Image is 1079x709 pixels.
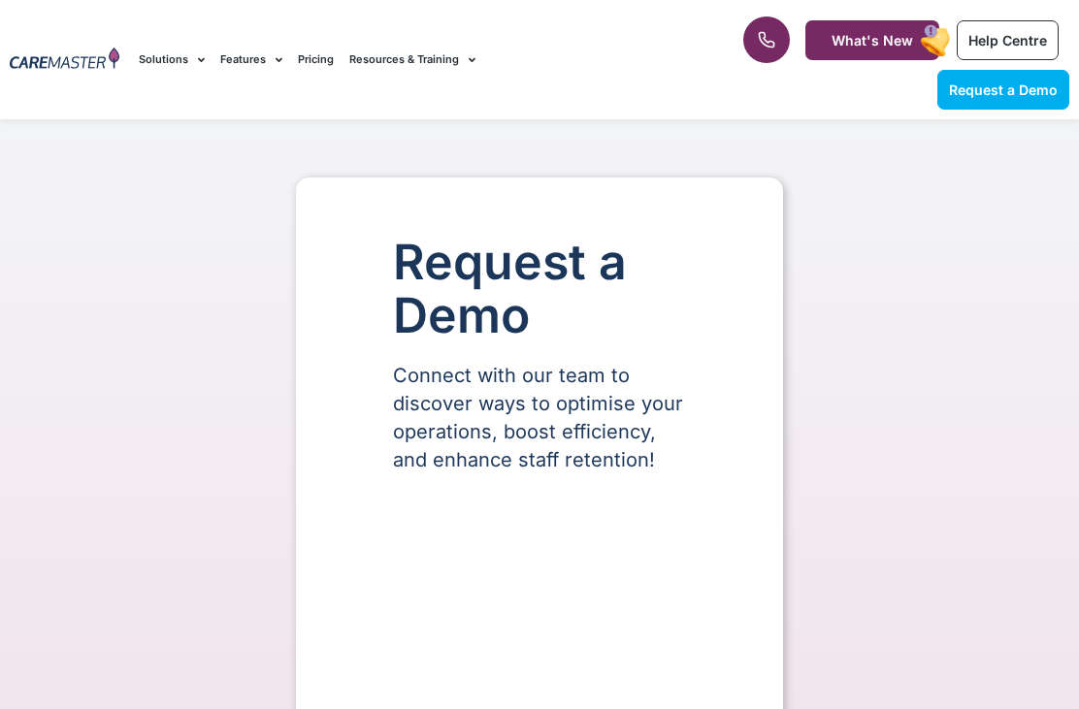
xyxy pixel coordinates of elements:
a: Help Centre [957,20,1059,60]
img: CareMaster Logo [10,48,119,72]
a: What's New [805,20,939,60]
span: Request a Demo [949,81,1058,98]
a: Resources & Training [349,27,475,92]
a: Request a Demo [937,70,1069,110]
span: What's New [832,32,913,48]
a: Features [220,27,282,92]
span: Help Centre [968,32,1047,48]
nav: Menu [139,27,688,92]
a: Pricing [298,27,334,92]
h1: Request a Demo [393,236,686,342]
p: Connect with our team to discover ways to optimise your operations, boost efficiency, and enhance... [393,362,686,474]
a: Solutions [139,27,205,92]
